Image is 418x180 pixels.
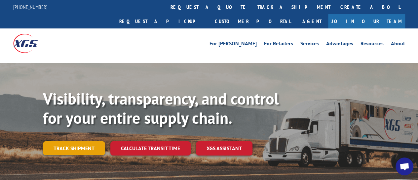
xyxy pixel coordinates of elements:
[114,14,210,28] a: Request a pickup
[110,141,191,156] a: Calculate transit time
[264,41,293,48] a: For Retailers
[328,14,405,28] a: Join Our Team
[396,157,413,175] div: Open chat
[210,14,296,28] a: Customer Portal
[13,4,48,10] a: [PHONE_NUMBER]
[361,41,384,48] a: Resources
[196,141,252,156] a: XGS ASSISTANT
[43,141,105,155] a: Track shipment
[391,41,405,48] a: About
[209,41,257,48] a: For [PERSON_NAME]
[300,41,319,48] a: Services
[43,88,279,128] b: Visibility, transparency, and control for your entire supply chain.
[296,14,328,28] a: Agent
[326,41,353,48] a: Advantages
